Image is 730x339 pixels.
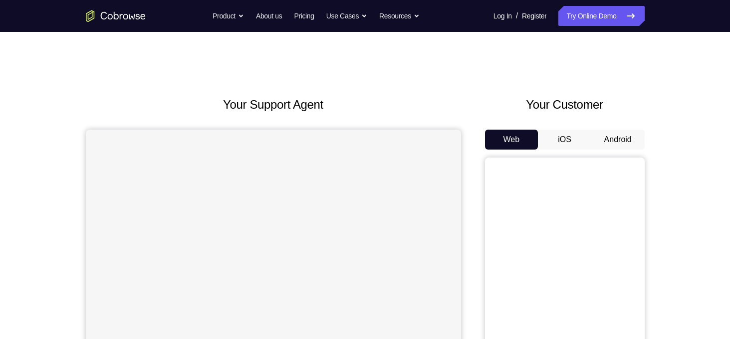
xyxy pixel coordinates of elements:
[493,6,512,26] a: Log In
[326,6,367,26] button: Use Cases
[522,6,546,26] a: Register
[485,130,538,150] button: Web
[294,6,314,26] a: Pricing
[256,6,282,26] a: About us
[379,6,420,26] button: Resources
[86,96,461,114] h2: Your Support Agent
[558,6,644,26] a: Try Online Demo
[213,6,244,26] button: Product
[485,96,645,114] h2: Your Customer
[591,130,645,150] button: Android
[538,130,591,150] button: iOS
[86,10,146,22] a: Go to the home page
[516,10,518,22] span: /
